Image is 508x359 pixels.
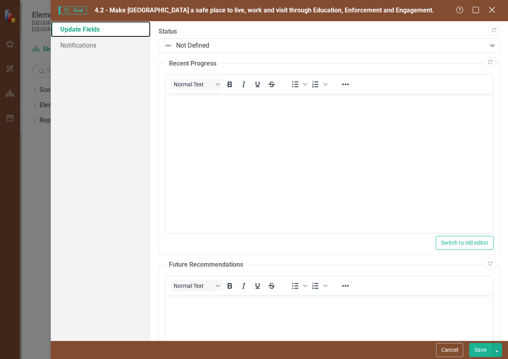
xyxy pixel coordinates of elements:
legend: Future Recommendations [165,260,247,269]
button: Italic [237,79,250,90]
iframe: Rich Text Area [166,94,493,233]
span: Goal [59,6,86,14]
button: Underline [251,79,264,90]
button: Reveal or hide additional toolbar items [339,280,352,291]
button: Block Normal Text [171,79,222,90]
label: Status [159,27,500,36]
a: Update Fields [51,21,151,37]
button: Cancel [436,343,463,357]
button: Reveal or hide additional toolbar items [339,79,352,90]
button: Italic [237,280,250,291]
button: Switch to old editor [436,236,494,250]
div: Numbered list [309,280,329,291]
span: Normal Text [174,283,213,289]
span: Normal Text [174,81,213,88]
span: 4.2 - Make [GEOGRAPHIC_DATA] a safe place to live, work and visit through Education, Enforcement ... [95,6,434,14]
legend: Recent Progress [165,59,220,68]
button: Save [469,343,492,357]
button: Bold [223,280,236,291]
button: Underline [251,280,264,291]
button: Strikethrough [265,79,278,90]
button: Block Normal Text [171,280,222,291]
button: Strikethrough [265,280,278,291]
div: Numbered list [309,79,329,90]
button: Bold [223,79,236,90]
div: Bullet list [288,79,308,90]
a: Notifications [51,37,151,53]
div: Bullet list [288,280,308,291]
